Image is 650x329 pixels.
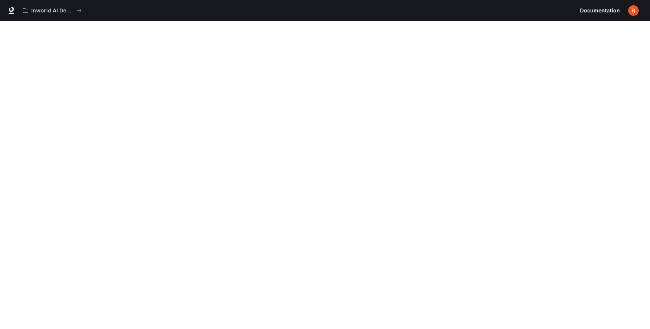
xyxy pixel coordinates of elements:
a: Documentation [577,3,623,18]
button: All workspaces [20,3,85,18]
p: Inworld AI Demos [31,8,73,14]
button: User avatar [626,3,641,18]
span: Documentation [580,6,620,15]
img: User avatar [628,5,639,16]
